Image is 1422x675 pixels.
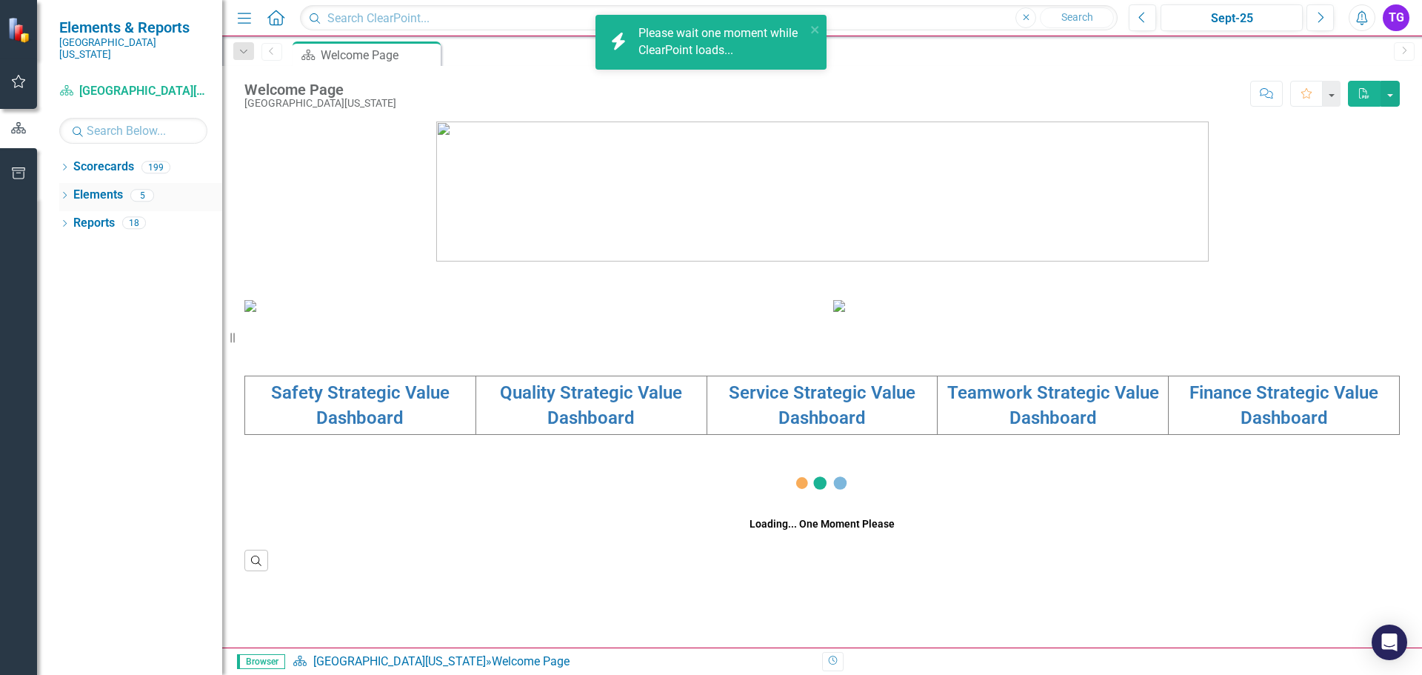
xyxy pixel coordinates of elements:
div: Loading... One Moment Please [750,516,895,531]
a: Finance Strategic Value Dashboard [1189,382,1378,428]
div: Welcome Page [492,654,570,668]
div: Welcome Page [244,82,396,98]
img: download%20somc%20logo%20v2.png [436,122,1209,262]
div: 5 [130,189,154,202]
a: Teamwork Strategic Value Dashboard [947,382,1159,428]
a: Safety Strategic Value Dashboard [271,382,450,428]
div: Open Intercom Messenger [1372,625,1407,660]
button: Sept-25 [1161,4,1303,31]
a: [GEOGRAPHIC_DATA][US_STATE] [59,83,207,100]
button: close [810,21,821,38]
a: Elements [73,187,123,204]
img: download%20somc%20mission%20vision.png [244,300,256,312]
span: Search [1061,11,1093,23]
div: Please wait one moment while ClearPoint loads... [638,25,806,59]
a: Reports [73,215,115,232]
div: [GEOGRAPHIC_DATA][US_STATE] [244,98,396,109]
img: ClearPoint Strategy [7,17,33,43]
div: » [293,654,811,671]
input: Search Below... [59,118,207,144]
small: [GEOGRAPHIC_DATA][US_STATE] [59,36,207,61]
span: Elements & Reports [59,19,207,36]
img: download%20somc%20strategic%20values%20v2.png [833,300,845,312]
span: Browser [237,654,285,669]
a: Service Strategic Value Dashboard [729,382,915,428]
button: TG [1383,4,1409,31]
button: Search [1040,7,1114,28]
div: Sept-25 [1166,10,1298,27]
a: [GEOGRAPHIC_DATA][US_STATE] [313,654,486,668]
input: Search ClearPoint... [300,5,1118,31]
a: Quality Strategic Value Dashboard [500,382,682,428]
a: Scorecards [73,159,134,176]
div: 18 [122,217,146,230]
div: Welcome Page [321,46,437,64]
div: 199 [141,161,170,173]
